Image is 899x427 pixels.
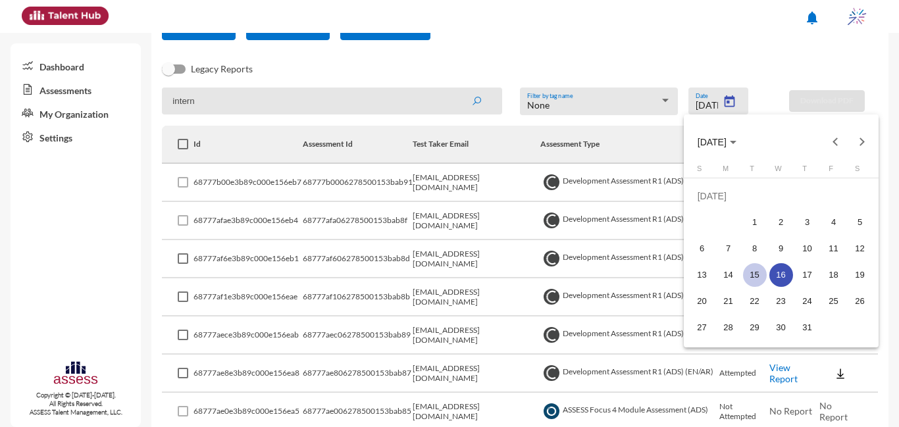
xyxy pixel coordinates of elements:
[769,263,793,287] div: 16
[847,164,873,178] th: Saturday
[822,263,846,287] div: 18
[742,314,768,341] td: July 29, 2025
[821,262,847,288] td: July 18, 2025
[715,288,742,314] td: July 21, 2025
[689,288,715,314] td: July 20, 2025
[690,289,714,313] div: 20
[822,289,846,313] div: 25
[848,289,872,313] div: 26
[769,237,793,261] div: 9
[769,289,793,313] div: 23
[848,237,872,261] div: 12
[847,236,873,262] td: July 12, 2025
[743,263,767,287] div: 15
[794,288,821,314] td: July 24, 2025
[698,137,727,147] span: [DATE]
[794,164,821,178] th: Thursday
[689,262,715,288] td: July 13, 2025
[742,288,768,314] td: July 22, 2025
[742,262,768,288] td: July 15, 2025
[768,314,794,341] td: July 30, 2025
[796,263,819,287] div: 17
[742,209,768,236] td: July 1, 2025
[715,314,742,341] td: July 28, 2025
[848,129,875,155] button: Next month
[717,237,740,261] div: 7
[822,211,846,234] div: 4
[690,263,714,287] div: 13
[821,236,847,262] td: July 11, 2025
[847,209,873,236] td: July 5, 2025
[794,209,821,236] td: July 3, 2025
[689,164,715,178] th: Sunday
[743,289,767,313] div: 22
[822,129,848,155] button: Previous month
[796,211,819,234] div: 3
[796,237,819,261] div: 10
[690,316,714,339] div: 27
[794,314,821,341] td: July 31, 2025
[769,316,793,339] div: 30
[715,236,742,262] td: July 7, 2025
[690,237,714,261] div: 6
[847,288,873,314] td: July 26, 2025
[794,236,821,262] td: July 10, 2025
[768,209,794,236] td: July 2, 2025
[717,316,740,339] div: 28
[848,211,872,234] div: 5
[717,289,740,313] div: 21
[743,211,767,234] div: 1
[794,262,821,288] td: July 17, 2025
[715,164,742,178] th: Monday
[822,237,846,261] div: 11
[821,164,847,178] th: Friday
[742,164,768,178] th: Tuesday
[768,288,794,314] td: July 23, 2025
[769,211,793,234] div: 2
[768,164,794,178] th: Wednesday
[821,209,847,236] td: July 4, 2025
[743,316,767,339] div: 29
[796,289,819,313] div: 24
[768,262,794,288] td: July 16, 2025
[689,236,715,262] td: July 6, 2025
[848,263,872,287] div: 19
[717,263,740,287] div: 14
[687,129,747,155] button: Choose month and year
[821,288,847,314] td: July 25, 2025
[689,314,715,341] td: July 27, 2025
[689,183,873,209] td: [DATE]
[743,237,767,261] div: 8
[796,316,819,339] div: 31
[715,262,742,288] td: July 14, 2025
[847,262,873,288] td: July 19, 2025
[742,236,768,262] td: July 8, 2025
[768,236,794,262] td: July 9, 2025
